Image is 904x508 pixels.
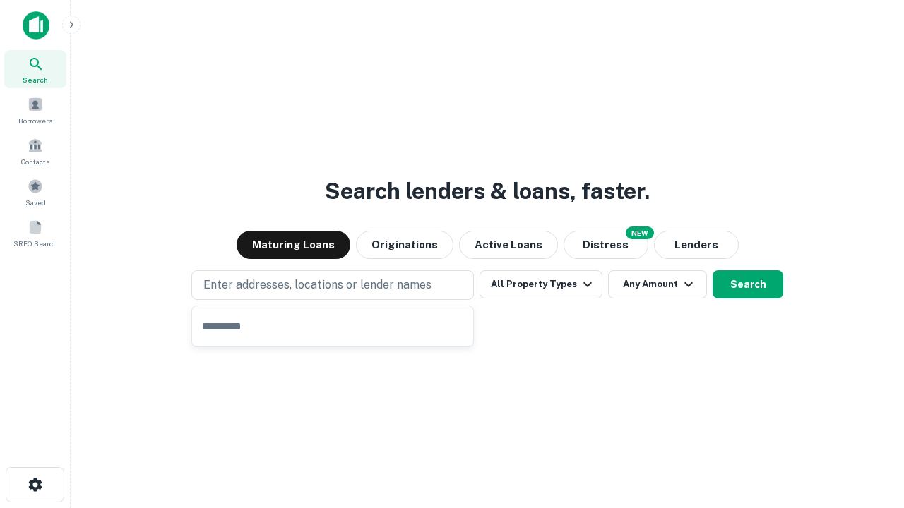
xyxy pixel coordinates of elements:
iframe: Chat Widget [833,395,904,463]
a: SREO Search [4,214,66,252]
p: Enter addresses, locations or lender names [203,277,432,294]
a: Saved [4,173,66,211]
button: Enter addresses, locations or lender names [191,270,474,300]
button: Any Amount [608,270,707,298]
h3: Search lenders & loans, faster. [325,174,650,208]
a: Search [4,50,66,88]
button: Search [713,270,783,298]
button: All Property Types [480,270,602,298]
button: Originations [356,231,453,259]
a: Contacts [4,132,66,170]
span: Contacts [21,156,49,167]
a: Borrowers [4,91,66,129]
span: Search [23,74,48,85]
button: Maturing Loans [237,231,350,259]
button: Search distressed loans with lien and other non-mortgage details. [564,231,648,259]
span: SREO Search [13,238,57,249]
button: Lenders [654,231,739,259]
img: capitalize-icon.png [23,11,49,40]
span: Borrowers [18,115,52,126]
button: Active Loans [459,231,558,259]
div: NEW [626,226,654,239]
span: Saved [25,197,46,208]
